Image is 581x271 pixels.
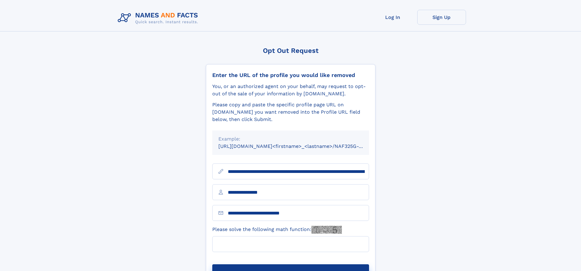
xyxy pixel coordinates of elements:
div: Enter the URL of the profile you would like removed [212,72,369,79]
div: Please copy and paste the specific profile page URL on [DOMAIN_NAME] you want removed into the Pr... [212,101,369,123]
small: [URL][DOMAIN_NAME]<firstname>_<lastname>/NAF325G-xxxxxxxx [218,143,381,149]
div: You, or an authorized agent on your behalf, may request to opt-out of the sale of your informatio... [212,83,369,97]
a: Log In [368,10,417,25]
a: Sign Up [417,10,466,25]
div: Example: [218,135,363,143]
label: Please solve the following math function: [212,226,342,234]
img: Logo Names and Facts [115,10,203,26]
div: Opt Out Request [206,47,375,54]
